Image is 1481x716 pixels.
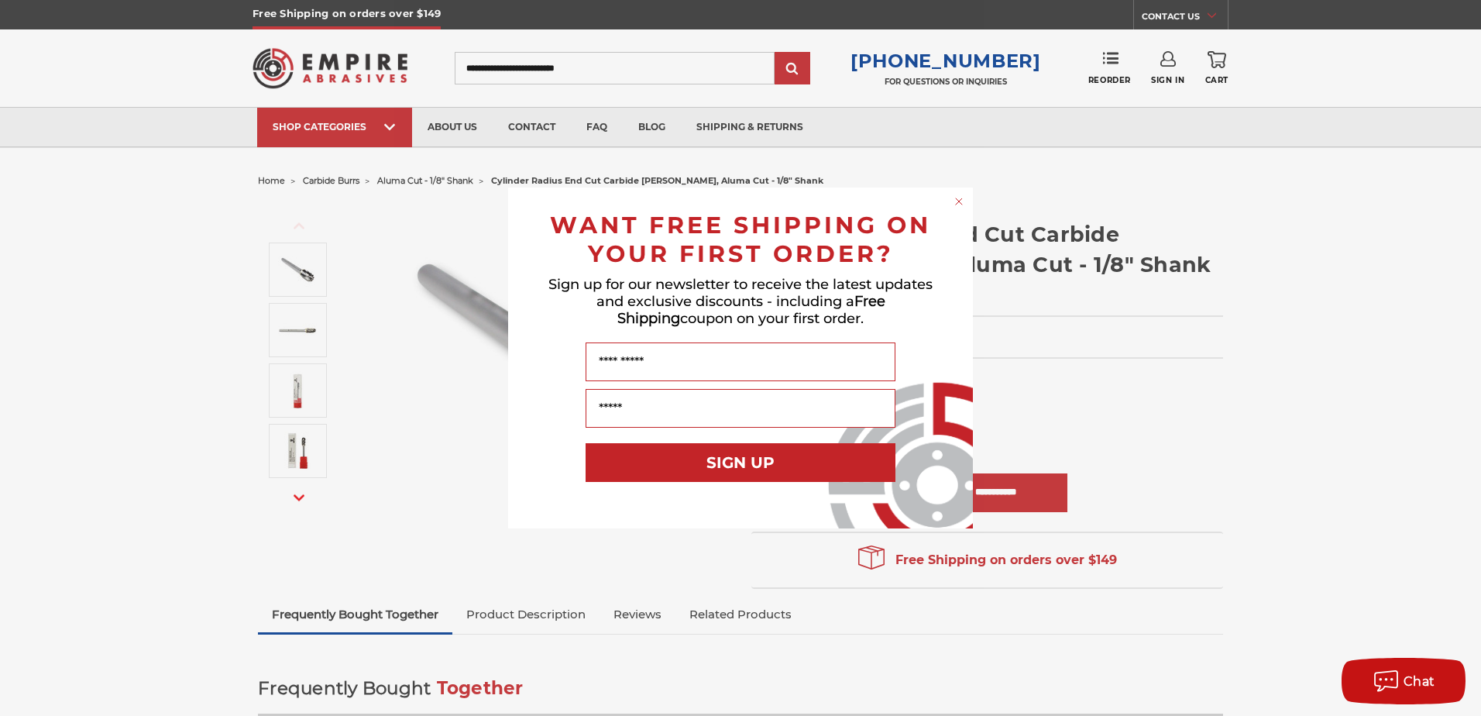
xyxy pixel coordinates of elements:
[1342,658,1466,704] button: Chat
[548,276,933,327] span: Sign up for our newsletter to receive the latest updates and exclusive discounts - including a co...
[586,443,895,482] button: SIGN UP
[617,293,885,327] span: Free Shipping
[951,194,967,209] button: Close dialog
[550,211,931,268] span: WANT FREE SHIPPING ON YOUR FIRST ORDER?
[1404,674,1435,689] span: Chat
